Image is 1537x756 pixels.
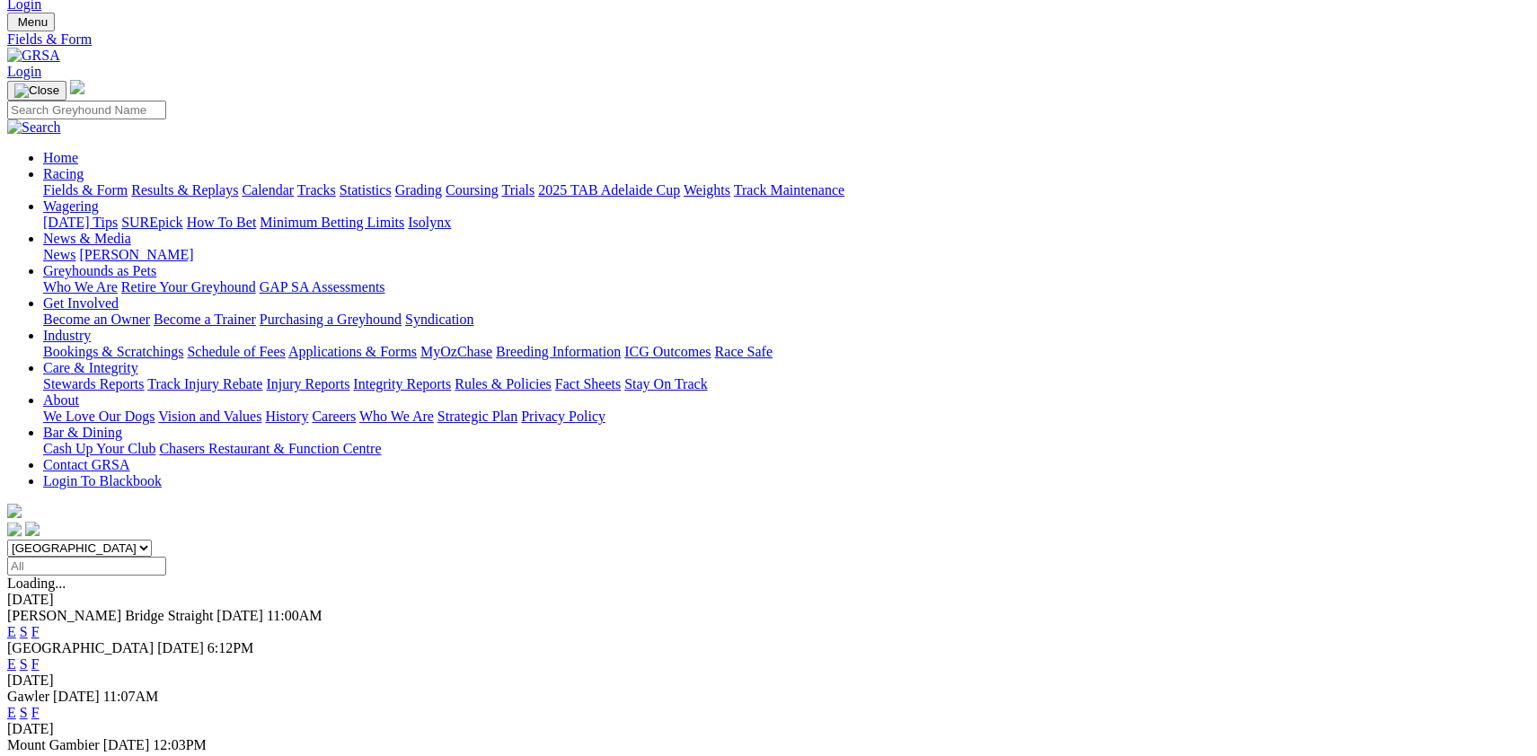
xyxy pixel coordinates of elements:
a: Bar & Dining [43,425,122,440]
a: Fields & Form [7,31,1530,48]
a: Fields & Form [43,182,128,198]
a: Coursing [446,182,499,198]
a: How To Bet [187,215,257,230]
a: Applications & Forms [288,344,417,359]
span: [DATE] [103,737,150,752]
a: Greyhounds as Pets [43,263,156,278]
div: [DATE] [7,672,1530,689]
a: Care & Integrity [43,360,138,375]
a: MyOzChase [420,344,492,359]
img: logo-grsa-white.png [70,80,84,94]
a: Injury Reports [266,376,349,391]
div: Get Involved [43,312,1530,328]
a: Isolynx [408,215,451,230]
a: News [43,247,75,262]
a: Contact GRSA [43,457,129,472]
a: ICG Outcomes [624,344,711,359]
a: Integrity Reports [353,376,451,391]
a: Become an Owner [43,312,150,327]
a: Breeding Information [496,344,621,359]
a: Race Safe [714,344,772,359]
span: [PERSON_NAME] Bridge Straight [7,608,213,623]
a: Login [7,64,41,79]
a: Wagering [43,198,99,214]
a: Chasers Restaurant & Function Centre [159,441,381,456]
div: Racing [43,182,1530,198]
span: [DATE] [216,608,263,623]
a: Become a Trainer [154,312,256,327]
a: E [7,656,16,672]
a: Stay On Track [624,376,707,391]
a: F [31,624,40,639]
a: About [43,392,79,408]
a: Grading [395,182,442,198]
a: Statistics [340,182,392,198]
a: History [265,409,308,424]
img: twitter.svg [25,522,40,536]
a: Weights [684,182,730,198]
a: Vision and Values [158,409,261,424]
span: Mount Gambier [7,737,100,752]
img: facebook.svg [7,522,22,536]
a: Track Injury Rebate [147,376,262,391]
a: E [7,624,16,639]
button: Toggle navigation [7,13,55,31]
a: Track Maintenance [734,182,844,198]
div: About [43,409,1530,425]
a: S [20,705,28,720]
a: Industry [43,328,91,343]
span: [DATE] [53,689,100,704]
a: Login To Blackbook [43,473,162,488]
div: Wagering [43,215,1530,231]
a: Cash Up Your Club [43,441,155,456]
input: Search [7,101,166,119]
a: Fact Sheets [555,376,621,391]
a: Tracks [297,182,336,198]
a: Trials [501,182,534,198]
a: Home [43,150,78,165]
a: Racing [43,166,84,181]
span: [GEOGRAPHIC_DATA] [7,640,154,655]
div: [DATE] [7,721,1530,737]
button: Toggle navigation [7,81,66,101]
div: Bar & Dining [43,441,1530,457]
a: E [7,705,16,720]
a: F [31,705,40,720]
span: 12:03PM [153,737,207,752]
span: Menu [18,15,48,29]
a: SUREpick [121,215,182,230]
a: Schedule of Fees [187,344,285,359]
img: GRSA [7,48,60,64]
a: GAP SA Assessments [260,279,385,294]
a: Privacy Policy [521,409,605,424]
a: Minimum Betting Limits [260,215,404,230]
span: 11:00AM [267,608,322,623]
div: Care & Integrity [43,376,1530,392]
a: News & Media [43,231,131,246]
a: Who We Are [359,409,434,424]
div: Industry [43,344,1530,360]
span: 11:07AM [103,689,159,704]
a: Who We Are [43,279,118,294]
a: S [20,624,28,639]
a: Results & Replays [131,182,238,198]
input: Select date [7,557,166,576]
img: Search [7,119,61,136]
div: Greyhounds as Pets [43,279,1530,295]
a: 2025 TAB Adelaide Cup [538,182,680,198]
div: News & Media [43,247,1530,263]
div: [DATE] [7,592,1530,608]
span: [DATE] [157,640,204,655]
img: logo-grsa-white.png [7,504,22,518]
span: Loading... [7,576,66,591]
span: Gawler [7,689,49,704]
a: Syndication [405,312,473,327]
a: [PERSON_NAME] [79,247,193,262]
a: Stewards Reports [43,376,144,391]
a: S [20,656,28,672]
a: F [31,656,40,672]
a: Get Involved [43,295,119,311]
a: Retire Your Greyhound [121,279,256,294]
a: Rules & Policies [455,376,552,391]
